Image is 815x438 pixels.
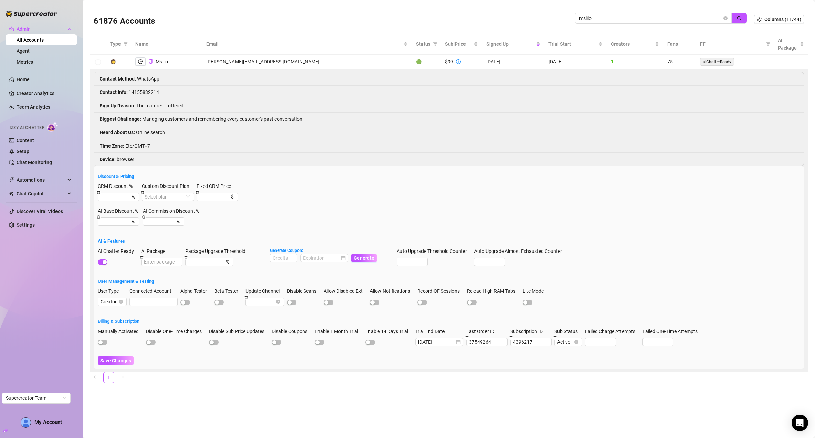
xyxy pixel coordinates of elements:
[441,34,482,55] th: Sub Price
[209,340,219,345] button: Disable Sub Price Updates
[17,209,63,214] a: Discover Viral Videos
[509,336,513,339] span: delete
[103,372,114,383] li: 1
[146,328,206,335] label: Disable One-Time Charges
[101,298,124,306] span: Creator
[474,247,566,255] label: Auto Upgrade Almost Exhausted Counter
[98,173,800,180] h5: Discount & Pricing
[416,40,430,48] span: Status
[93,375,97,379] span: left
[663,34,696,55] th: Fans
[574,340,578,344] span: close-circle
[17,88,72,99] a: Creator Analytics
[523,300,532,305] button: Lite Mode
[180,300,190,305] button: Alpha Tester
[100,358,131,363] span: Save Changes
[214,287,243,295] label: Beta Tester
[17,37,44,43] a: All Accounts
[100,89,128,95] strong: Contact Info :
[765,39,772,49] span: filter
[6,10,57,17] img: logo-BBDzfeDw.svg
[766,42,770,46] span: filter
[723,16,728,20] button: close-circle
[129,287,176,295] label: Connected Account
[416,59,422,64] span: 🟢
[146,340,156,345] button: Disable One-Time Charges
[119,300,123,304] span: close-circle
[737,16,742,21] span: search
[98,207,143,215] label: AI Base Discount %
[643,338,673,346] input: Failed One-Time Attempts
[148,59,153,64] span: copy
[47,122,58,132] img: AI Chatter
[397,258,427,266] input: Auto Upgrade Threshold Counter
[754,15,804,23] button: Columns (11/44)
[433,42,437,46] span: filter
[17,188,65,199] span: Chat Copilot
[188,258,224,266] input: Package Upgrade Threshold
[10,125,44,131] span: Izzy AI Chatter
[417,300,427,305] button: Record OF Sessions
[141,247,170,255] label: AI Package
[287,287,321,295] label: Disable Scans
[554,328,582,335] label: Sub Status
[365,328,412,335] label: Enable 14 Days Trial
[700,40,763,48] span: FF
[467,287,520,295] label: Reload High RAM Tabs
[98,340,107,345] button: Manually Activated
[34,419,62,425] span: My Account
[287,300,296,305] button: Disable Scans
[465,336,469,339] span: delete
[585,328,640,335] label: Failed Charge Attempts
[94,126,804,139] li: Online search
[100,116,141,122] strong: Biggest Challenge :
[100,103,135,108] strong: Sign Up Reason :
[511,338,551,346] input: Subscription ID
[557,338,579,346] span: Active
[445,58,453,65] div: $99
[17,59,33,65] a: Metrics
[17,104,50,110] a: Team Analytics
[98,356,134,365] button: Save Changes
[146,218,175,225] input: AI Commission Discount %
[315,340,324,345] button: Enable 1 Month Trial
[94,16,155,27] h3: 61876 Accounts
[303,254,339,262] input: Expiration
[199,193,230,201] input: Fixed CRM Price
[370,300,379,305] button: Allow Notifications
[206,40,402,48] span: Email
[124,42,128,46] span: filter
[774,55,808,69] td: -
[764,17,801,22] span: Columns (11/44)
[94,86,804,99] li: 14155832214
[467,338,507,346] input: Last Order ID
[17,222,35,228] a: Settings
[117,372,128,383] button: right
[135,57,146,66] button: logout
[185,247,250,255] label: Package Upgrade Threshold
[17,149,29,154] a: Setup
[131,34,202,55] th: Name
[94,113,804,126] li: Managing customers and remembering every customer's past conversation
[486,40,535,48] span: Signed Up
[97,191,100,194] span: delete
[700,58,734,66] span: aiChatterReady
[98,328,143,335] label: Manually Activated
[98,318,800,325] h5: Billing & Subscription
[482,55,544,69] td: [DATE]
[432,39,439,49] span: filter
[17,160,52,165] a: Chat Monitoring
[98,238,800,245] h5: AI & Features
[456,59,461,64] span: info-circle
[143,207,204,215] label: AI Commission Discount %
[184,256,188,259] span: delete
[9,191,13,196] img: Chat Copilot
[642,328,702,335] label: Failed One-Time Attempts
[553,336,557,339] span: delete
[121,375,125,379] span: right
[117,372,128,383] li: Next Page
[101,193,130,201] input: CRM Discount %
[17,48,30,54] a: Agent
[94,139,804,153] li: Etc/GMT+7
